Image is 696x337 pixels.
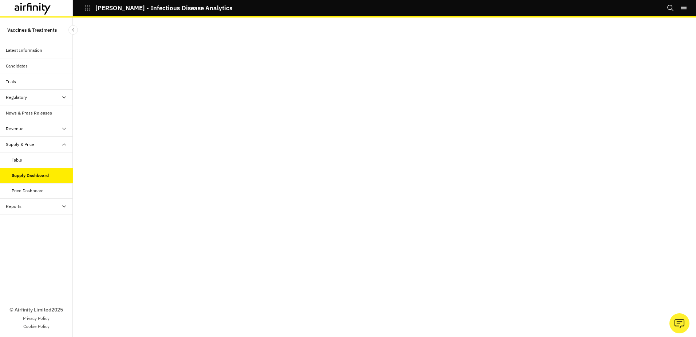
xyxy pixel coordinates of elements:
p: © Airfinity Limited 2025 [9,306,63,314]
button: Ask our analysts [669,313,689,333]
div: Supply Dashboard [12,172,49,179]
div: Reports [6,203,21,210]
div: Candidates [6,63,28,69]
div: Table [12,157,22,163]
button: Close Sidebar [68,25,78,35]
div: Regulatory [6,94,27,101]
button: Search [667,2,674,14]
div: Latest Information [6,47,42,54]
div: Revenue [6,125,24,132]
div: Price Dashboard [12,187,44,194]
a: Privacy Policy [23,315,50,322]
a: Cookie Policy [23,323,50,330]
p: [PERSON_NAME] - Infectious Disease Analytics [95,5,232,11]
div: Supply & Price [6,141,34,148]
div: Trials [6,78,16,85]
div: News & Press Releases [6,110,52,116]
p: Vaccines & Treatments [7,23,57,37]
button: [PERSON_NAME] - Infectious Disease Analytics [84,2,232,14]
